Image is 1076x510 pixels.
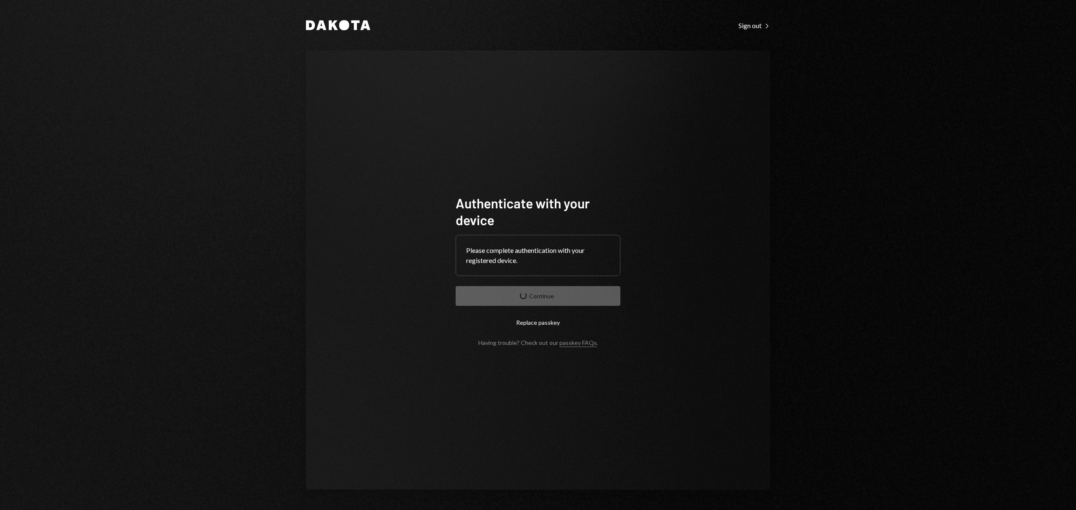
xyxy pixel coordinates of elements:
[559,339,597,347] a: passkey FAQs
[738,21,770,30] a: Sign out
[478,339,598,346] div: Having trouble? Check out our .
[456,195,620,228] h1: Authenticate with your device
[466,245,610,266] div: Please complete authentication with your registered device.
[456,313,620,332] button: Replace passkey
